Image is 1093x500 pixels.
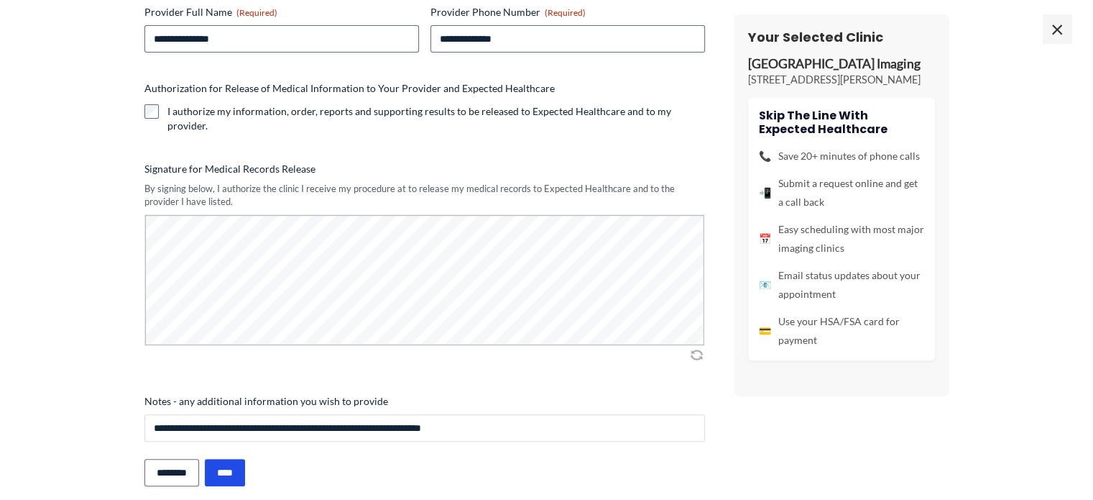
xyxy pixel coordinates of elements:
span: 📲 [759,183,771,202]
span: 💳 [759,322,771,340]
li: Easy scheduling with most major imaging clinics [759,220,924,258]
label: I authorize my information, order, reports and supporting results to be released to Expected Heal... [167,104,705,133]
label: Provider Phone Number [430,5,705,19]
h4: Skip the line with Expected Healthcare [759,109,924,136]
li: Use your HSA/FSA card for payment [759,312,924,350]
li: Save 20+ minutes of phone calls [759,147,924,165]
img: Clear Signature [688,347,705,362]
p: [STREET_ADDRESS][PERSON_NAME] [748,73,935,87]
span: (Required) [545,7,586,18]
p: [GEOGRAPHIC_DATA] Imaging [748,56,935,73]
span: 📧 [759,276,771,294]
span: 📅 [759,229,771,248]
legend: Authorization for Release of Medical Information to Your Provider and Expected Healthcare [144,81,555,96]
span: × [1043,14,1071,43]
h3: Your Selected Clinic [748,29,935,45]
label: Signature for Medical Records Release [144,162,705,176]
span: 📞 [759,147,771,165]
li: Submit a request online and get a call back [759,174,924,212]
li: Email status updates about your appointment [759,266,924,304]
span: (Required) [236,7,277,18]
div: By signing below, I authorize the clinic I receive my procedure at to release my medical records ... [144,182,705,209]
label: Notes - any additional information you wish to provide [144,394,705,409]
label: Provider Full Name [144,5,419,19]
